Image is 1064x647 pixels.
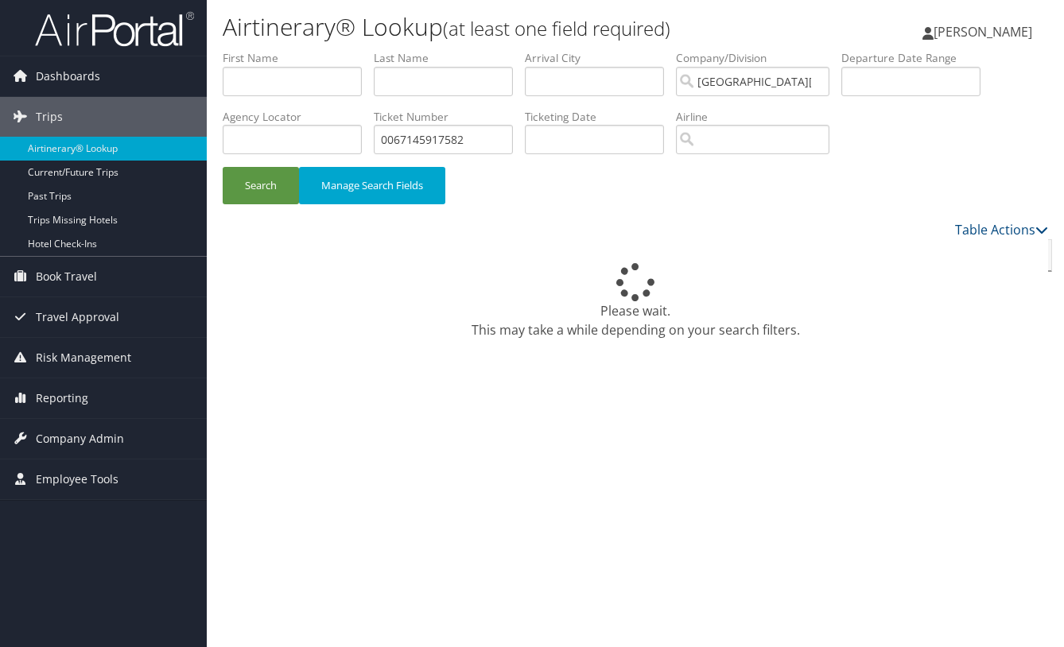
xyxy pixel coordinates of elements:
span: Book Travel [36,257,97,296]
label: Arrival City [525,50,676,66]
a: Table Actions [955,221,1048,238]
span: Trips [36,97,63,137]
span: Reporting [36,378,88,418]
label: Ticketing Date [525,109,676,125]
span: Travel Approval [36,297,119,337]
label: Departure Date Range [841,50,992,66]
span: Risk Management [36,338,131,378]
label: Last Name [374,50,525,66]
label: First Name [223,50,374,66]
button: Search [223,167,299,204]
span: Dashboards [36,56,100,96]
h1: Airtinerary® Lookup [223,10,773,44]
label: Agency Locator [223,109,374,125]
label: Airline [676,109,841,125]
button: Manage Search Fields [299,167,445,204]
label: Company/Division [676,50,841,66]
small: (at least one field required) [443,15,670,41]
span: Company Admin [36,419,124,459]
img: airportal-logo.png [35,10,194,48]
div: Please wait. This may take a while depending on your search filters. [223,263,1048,339]
label: Ticket Number [374,109,525,125]
span: Employee Tools [36,459,118,499]
a: [PERSON_NAME] [922,8,1048,56]
span: [PERSON_NAME] [934,23,1032,41]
